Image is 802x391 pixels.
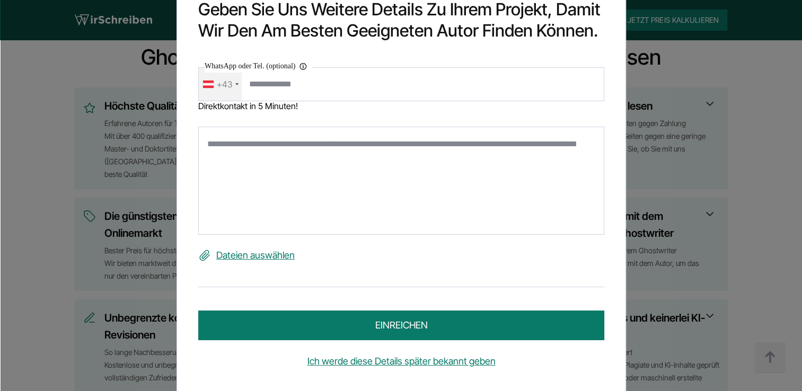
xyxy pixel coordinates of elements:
button: einreichen [198,310,604,340]
a: Ich werde diese Details später bekannt geben [198,353,604,370]
div: Direktkontakt in 5 Minuten! [198,101,604,111]
label: WhatsApp oder Tel. (optional) [205,60,312,73]
label: Dateien auswählen [198,247,604,264]
div: +43 [217,76,232,93]
div: Telephone country code [199,68,242,101]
